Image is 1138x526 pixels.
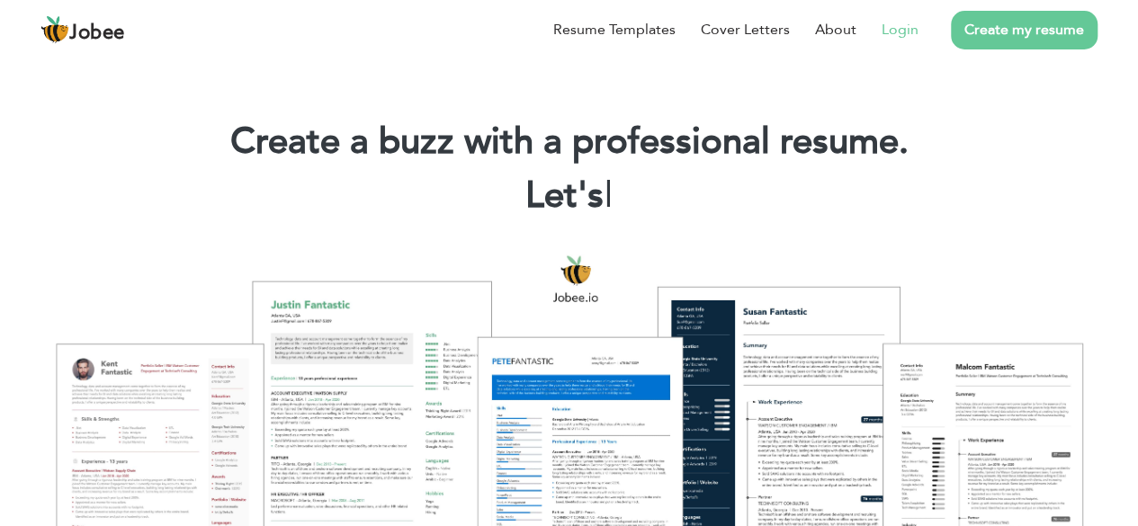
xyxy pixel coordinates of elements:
span: | [605,171,613,220]
a: About [815,19,856,40]
h1: Create a buzz with a professional resume. [27,119,1111,165]
a: Resume Templates [553,19,676,40]
a: Create my resume [951,11,1098,49]
img: jobee.io [40,15,69,44]
a: Login [882,19,918,40]
a: Jobee [40,15,125,44]
a: Cover Letters [701,19,790,40]
h2: Let's [27,173,1111,219]
span: Jobee [69,23,125,43]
